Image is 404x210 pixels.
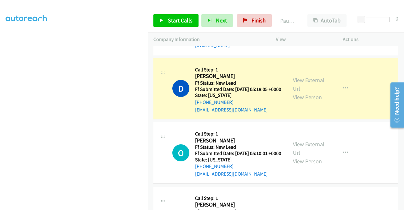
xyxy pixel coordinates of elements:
div: Delay between calls (in seconds) [361,17,390,22]
a: Finish [237,14,272,27]
button: Next [201,14,233,27]
a: [PHONE_NUMBER] [195,163,234,169]
h2: [PERSON_NAME] [195,137,281,144]
h5: State: [US_STATE] [195,92,281,99]
h1: D [172,80,189,97]
a: View Person [293,93,322,101]
h5: Call Step: 1 [195,67,281,73]
div: 0 [395,14,398,23]
h5: State: [US_STATE] [195,157,281,163]
span: Finish [252,17,266,24]
p: View [276,36,331,43]
a: [PHONE_NUMBER] [195,99,234,105]
span: Start Calls [168,17,193,24]
h2: [PERSON_NAME] [195,73,281,80]
p: Company Information [153,36,264,43]
button: AutoTab [307,14,347,27]
h5: Call Step: 1 [195,195,282,201]
p: Paused [280,16,296,25]
a: [EMAIL_ADDRESS][DOMAIN_NAME] [195,107,268,113]
h5: Ff Status: New Lead [195,80,281,86]
div: The call is yet to be attempted [172,144,189,161]
h5: Ff Submitted Date: [DATE] 05:18:05 +0000 [195,86,281,93]
p: Actions [343,36,398,43]
a: Start Calls [153,14,199,27]
h5: Ff Submitted Date: [DATE] 05:10:01 +0000 [195,150,281,157]
a: View External Url [293,141,324,156]
span: Next [216,17,227,24]
iframe: Resource Center [386,80,404,130]
h1: O [172,144,189,161]
h2: [PERSON_NAME] [195,201,282,208]
a: View External Url [293,76,324,92]
a: [EMAIL_ADDRESS][DOMAIN_NAME] [195,171,268,177]
a: View Person [293,158,322,165]
h5: Ff Status: New Lead [195,144,281,150]
h5: Call Step: 1 [195,131,281,137]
